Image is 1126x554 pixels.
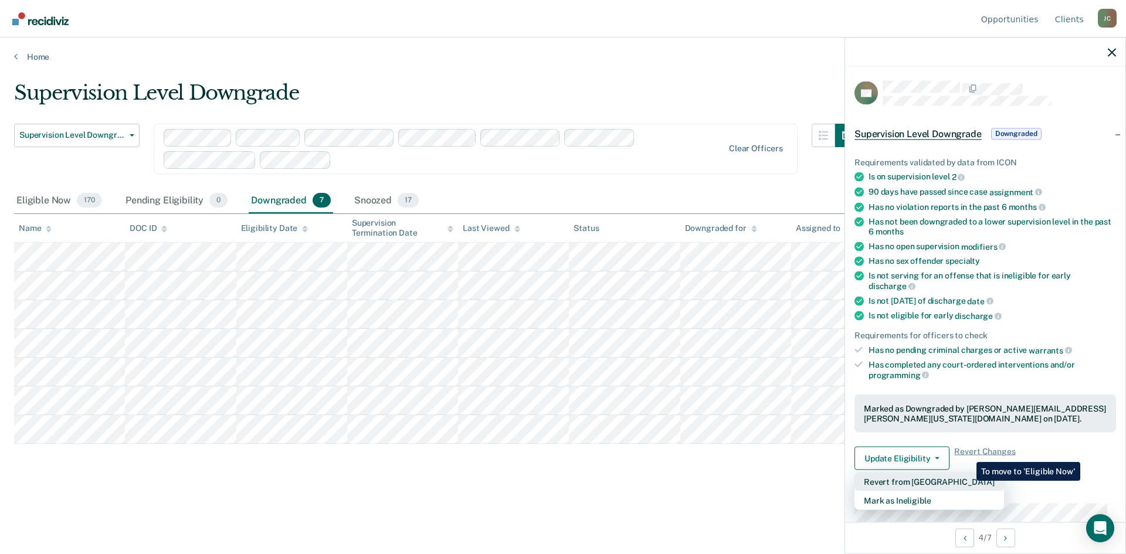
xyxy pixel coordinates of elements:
div: Dropdown Menu [854,473,1004,510]
span: months [1009,202,1046,212]
span: modifiers [961,242,1006,251]
div: Has no sex offender [869,256,1116,266]
span: Supervision Level Downgrade [854,128,982,140]
div: Snoozed [352,188,421,214]
div: Has not been downgraded to a lower supervision level in the past 6 [869,217,1116,237]
span: Downgraded [991,128,1042,140]
div: Status [574,223,599,233]
div: Requirements validated by data from ICON [854,157,1116,167]
span: date [967,296,993,305]
div: Is not [DATE] of discharge [869,295,1116,306]
button: Previous Opportunity [955,528,974,547]
img: Recidiviz [12,12,69,25]
div: Has no pending criminal charges or active [869,345,1116,355]
div: Is on supervision level [869,172,1116,182]
div: Name [19,223,52,233]
span: Supervision Level Downgrade [19,130,125,140]
div: Supervision Level Downgrade [14,81,859,114]
span: 7 [313,193,331,208]
div: Pending Eligibility [123,188,230,214]
div: Eligible Now [14,188,104,214]
button: Update Eligibility [854,447,949,470]
span: programming [869,370,929,379]
div: Has no violation reports in the past 6 [869,202,1116,212]
div: Marked as Downgraded by [PERSON_NAME][EMAIL_ADDRESS][PERSON_NAME][US_STATE][DOMAIN_NAME] on [DATE]. [864,403,1107,423]
a: Home [14,52,1112,62]
span: 0 [209,193,228,208]
div: Assigned to [796,223,851,233]
div: Open Intercom Messenger [1086,514,1114,542]
span: 2 [952,172,965,182]
div: J C [1098,9,1117,28]
div: Supervision Level DowngradeDowngraded [845,115,1125,152]
span: specialty [945,256,980,266]
div: DOC ID [130,223,167,233]
span: 17 [398,193,419,208]
div: Is not eligible for early [869,311,1116,321]
button: Revert from [GEOGRAPHIC_DATA] [854,473,1004,491]
span: 170 [77,193,102,208]
button: Mark as Ineligible [854,491,1004,510]
div: Downgraded for [685,223,757,233]
div: Supervision Termination Date [352,218,453,238]
span: Revert Changes [954,447,1015,470]
button: Next Opportunity [996,528,1015,547]
div: Downgraded [249,188,333,214]
span: discharge [955,311,1002,321]
button: Profile dropdown button [1098,9,1117,28]
div: Has no open supervision [869,241,1116,251]
div: Is not serving for an offense that is ineligible for early [869,271,1116,291]
span: discharge [869,281,915,290]
span: assignment [989,187,1042,196]
span: warrants [1029,345,1072,355]
div: Has completed any court-ordered interventions and/or [869,360,1116,380]
div: Eligibility Date [241,223,308,233]
div: 90 days have passed since case [869,186,1116,197]
div: 4 / 7 [845,522,1125,553]
div: Clear officers [729,144,783,154]
div: Requirements for officers to check [854,330,1116,340]
span: months [876,226,904,236]
div: Last Viewed [463,223,520,233]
